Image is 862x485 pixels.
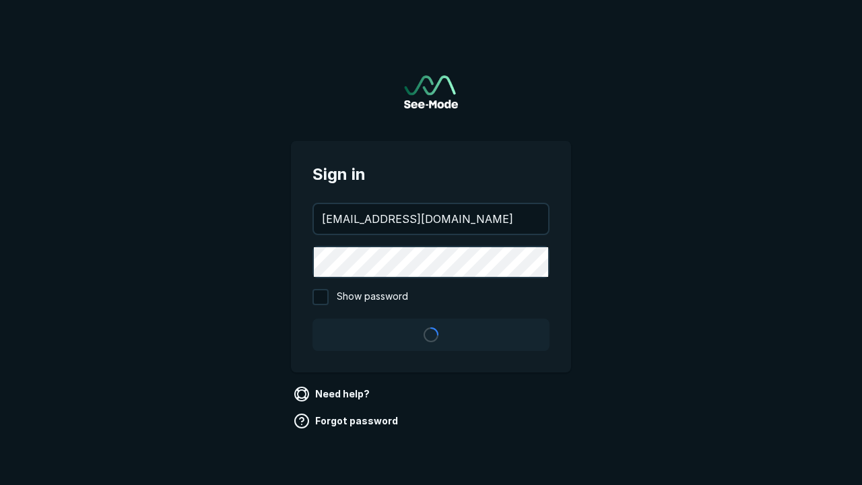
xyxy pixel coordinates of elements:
img: See-Mode Logo [404,75,458,108]
input: your@email.com [314,204,548,234]
span: Sign in [312,162,550,187]
a: Need help? [291,383,375,405]
a: Forgot password [291,410,403,432]
span: Show password [337,289,408,305]
a: Go to sign in [404,75,458,108]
